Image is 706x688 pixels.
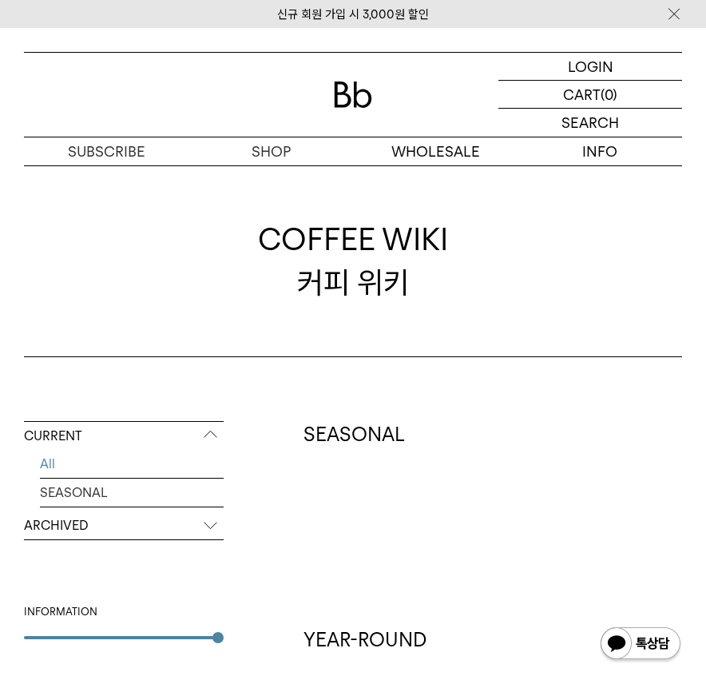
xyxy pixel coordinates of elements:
[518,137,682,165] p: INFO
[258,218,448,260] span: COFFEE WIKI
[601,81,617,108] p: (0)
[188,137,353,165] a: SHOP
[303,576,682,654] h2: YEAR-ROUND
[40,479,224,507] a: SEASONAL
[258,218,448,303] div: 커피 위키
[563,81,601,108] p: CART
[24,422,224,451] p: CURRENT
[498,53,682,81] a: LOGIN
[303,421,682,448] h2: SEASONAL
[599,626,682,664] img: 카카오톡 채널 1:1 채팅 버튼
[24,604,224,620] div: INFORMATION
[334,82,372,108] img: 로고
[498,81,682,109] a: CART (0)
[353,137,518,165] p: WHOLESALE
[561,109,619,137] p: SEARCH
[40,450,224,478] a: All
[24,511,224,540] p: ARCHIVED
[24,137,188,165] a: SUBSCRIBE
[40,507,224,535] a: YEAR-ROUND
[568,53,613,80] p: LOGIN
[277,7,429,22] a: 신규 회원 가입 시 3,000원 할인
